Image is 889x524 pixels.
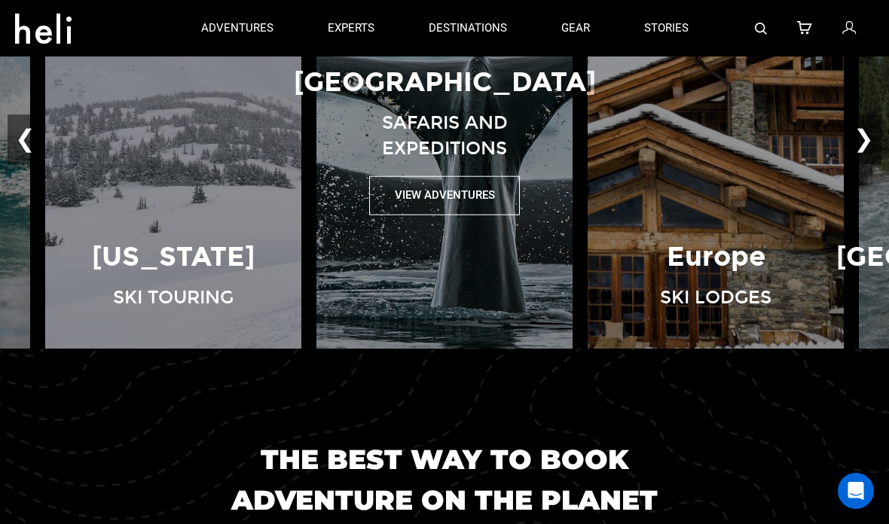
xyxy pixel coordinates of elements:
[755,23,767,35] img: search-bar-icon.svg
[667,238,765,276] p: Europe
[838,473,874,509] div: Open Intercom Messenger
[294,63,596,102] p: [GEOGRAPHIC_DATA]
[328,20,374,36] p: experts
[324,110,565,162] p: Safaris and Expeditions
[8,114,43,164] button: ❮
[181,439,708,520] h1: The best way to book adventure on the planet
[429,20,507,36] p: destinations
[201,20,273,36] p: adventures
[369,176,520,215] button: View Adventures
[92,238,255,276] p: [US_STATE]
[660,285,771,310] p: Ski Lodges
[846,114,881,164] button: ❯
[113,285,234,310] p: Ski Touring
